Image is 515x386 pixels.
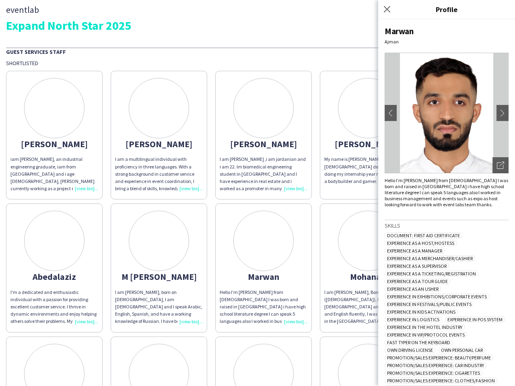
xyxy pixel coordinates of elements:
[385,39,509,45] div: Ajman
[10,156,98,192] div: iam [PERSON_NAME], an industrial engineering graduate, iam from [GEOGRAPHIC_DATA] and i age [DEMO...
[385,53,509,173] img: Crew avatar or photo
[10,289,98,325] div: I'm a dedicated and enthusiastic individual with a passion for providing excellent customer servi...
[324,289,412,325] div: I am [PERSON_NAME], Born in ([DEMOGRAPHIC_DATA]), I am [DEMOGRAPHIC_DATA] and i speak Arabic and ...
[220,273,307,280] div: Marwan
[385,309,458,315] span: Experience in Kids Activations
[385,271,478,277] span: Experience as a Ticketing/Registration
[385,347,435,353] span: Own Driving License
[385,301,474,307] span: Experience in Festivals/Public Events
[385,286,441,292] span: Experience as an Usher
[6,19,509,31] div: Expand North Star 2025
[324,156,412,185] div: My name is [PERSON_NAME] im [DEMOGRAPHIC_DATA] dentist, I also I’m doing my internship year now, ...
[115,273,203,280] div: M [PERSON_NAME]
[324,273,412,280] div: Mohanad
[385,248,445,254] span: Experience as a Manager
[115,140,203,148] div: [PERSON_NAME]
[385,263,449,269] span: Experience as a Supervisor
[115,156,203,192] div: I am a multilingual individual with proficiency in three languages. With a strong background in c...
[385,378,497,384] span: Promotion/Sales Experience: Clothes/Fashion
[445,316,505,322] span: Experience in POS System
[220,156,307,192] div: I am [PERSON_NAME] ,i am jordanian and i am 22. Im biomedical engineering student in [GEOGRAPHIC_...
[324,140,412,148] div: [PERSON_NAME]
[492,157,509,173] div: Open photos pop-in
[220,289,307,325] div: Hello I’m [PERSON_NAME] from [DEMOGRAPHIC_DATA] I was born and raised in [GEOGRAPHIC_DATA] i have...
[6,60,509,67] div: Shortlisted
[385,294,489,300] span: Experience in Exhibitions/Corporate Events
[6,6,39,13] span: eventlab
[385,26,509,37] div: Marwan
[385,362,486,368] span: Promotion/Sales Experience: Car Industry
[385,339,453,345] span: Fast Typer on the Keyboard
[115,289,203,325] div: I am [PERSON_NAME], born on [DEMOGRAPHIC_DATA], I am [DEMOGRAPHIC_DATA] and I speak Arabic, Engli...
[10,273,98,280] div: Abedalaziz
[385,332,467,338] span: Experience in VIP/Protocol Events
[385,255,475,261] span: Experience as a Merchandiser/Cashier
[385,355,493,361] span: Promotion/Sales Experience: Beauty/Perfume
[385,324,465,330] span: Experience in The Hotel Industry
[6,47,509,55] div: Guest Services Staff
[439,347,485,353] span: Own Personal Car
[385,278,450,284] span: Experience as a Tour Guide
[385,232,462,238] span: Document: First Aid Certificate
[385,177,509,207] div: Hello I’m [PERSON_NAME] from [DEMOGRAPHIC_DATA] I was born and raised in [GEOGRAPHIC_DATA] i have...
[385,222,509,229] h3: Skills
[10,140,98,148] div: [PERSON_NAME]
[385,316,442,322] span: Experience in Logistics
[385,240,457,246] span: Experience as a Host/Hostess
[378,4,515,14] h3: Profile
[385,370,482,376] span: Promotion/Sales Experience: Cigarettes
[220,140,307,148] div: [PERSON_NAME]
